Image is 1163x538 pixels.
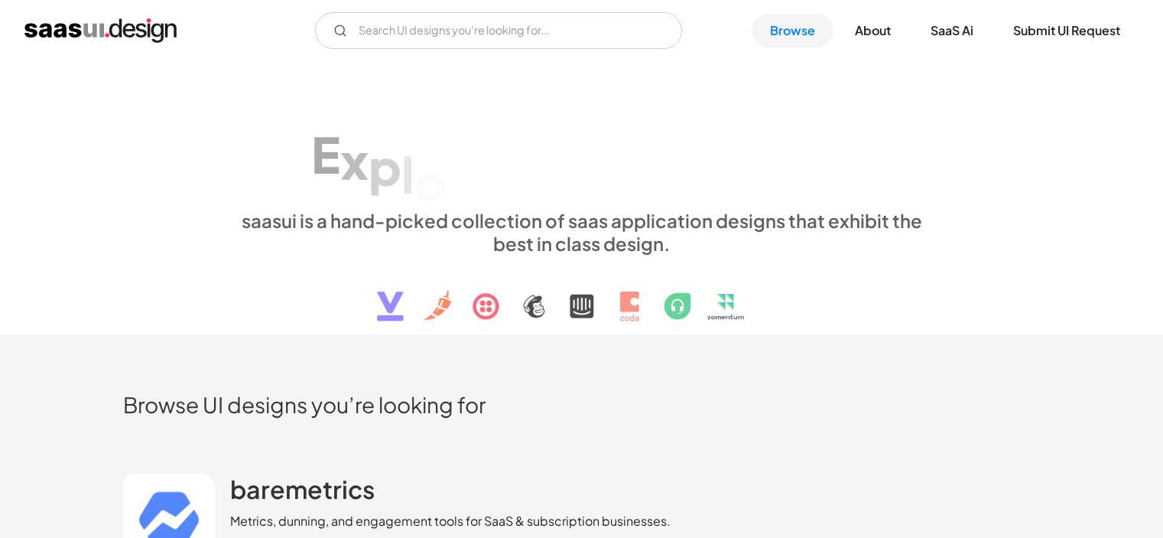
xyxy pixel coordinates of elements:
[24,18,177,43] a: home
[350,255,814,334] img: text, icon, saas logo
[230,512,671,530] div: Metrics, dunning, and engagement tools for SaaS & subscription businesses.
[315,12,682,49] input: Search UI designs you're looking for...
[369,137,401,196] div: p
[315,12,682,49] form: Email Form
[230,474,375,512] a: baremetrics
[752,14,833,47] a: Browse
[912,14,992,47] a: SaaS Ai
[995,14,1139,47] a: Submit UI Request
[230,77,934,194] h1: Explore SaaS UI design patterns & interactions.
[414,152,447,210] div: o
[230,474,375,504] h2: baremetrics
[311,124,340,183] div: E
[837,14,909,47] a: About
[123,391,1041,418] h2: Browse UI designs you’re looking for
[340,130,369,189] div: x
[401,144,414,203] div: l
[230,209,934,255] div: saasui is a hand-picked collection of saas application designs that exhibit the best in class des...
